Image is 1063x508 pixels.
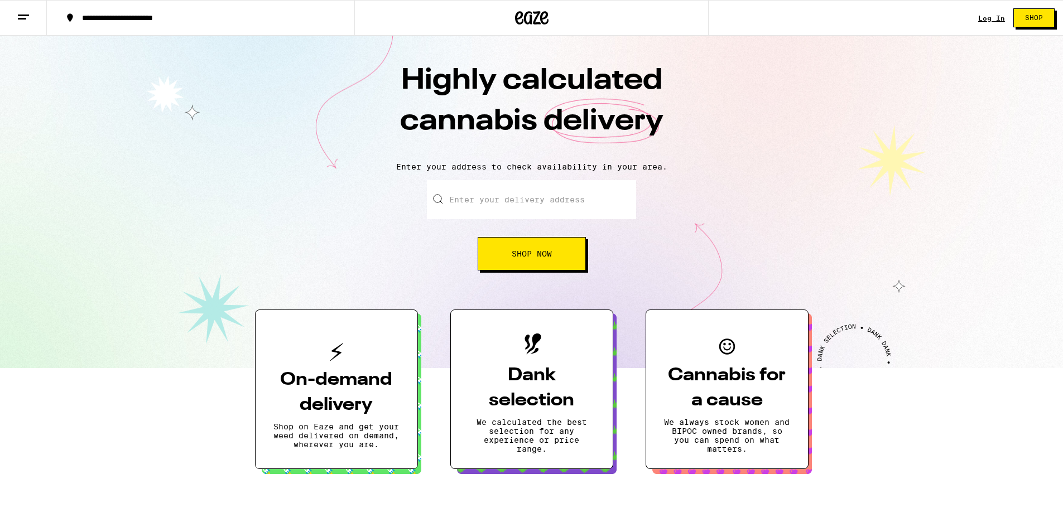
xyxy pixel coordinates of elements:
[1013,8,1055,27] button: Shop
[664,363,790,413] h3: Cannabis for a cause
[478,237,586,270] button: Shop Now
[273,422,400,449] p: Shop on Eaze and get your weed delivered on demand, wherever you are.
[1005,8,1063,27] a: Shop
[255,309,418,469] button: On-demand deliveryShop on Eaze and get your weed delivered on demand, wherever you are.
[469,363,595,413] h3: Dank selection
[978,14,1005,22] a: Log In
[427,180,636,219] input: Enter your delivery address
[11,162,1052,171] p: Enter your address to check availability in your area.
[512,250,552,258] span: Shop Now
[450,309,613,469] button: Dank selectionWe calculated the best selection for any experience or price range.
[646,309,809,469] button: Cannabis for a causeWe always stock women and BIPOC owned brands, so you can spend on what matters.
[273,367,400,418] h3: On-demand delivery
[1025,14,1043,21] span: Shop
[336,61,727,153] h1: Highly calculated cannabis delivery
[469,418,595,453] p: We calculated the best selection for any experience or price range.
[664,418,790,453] p: We always stock women and BIPOC owned brands, so you can spend on what matters.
